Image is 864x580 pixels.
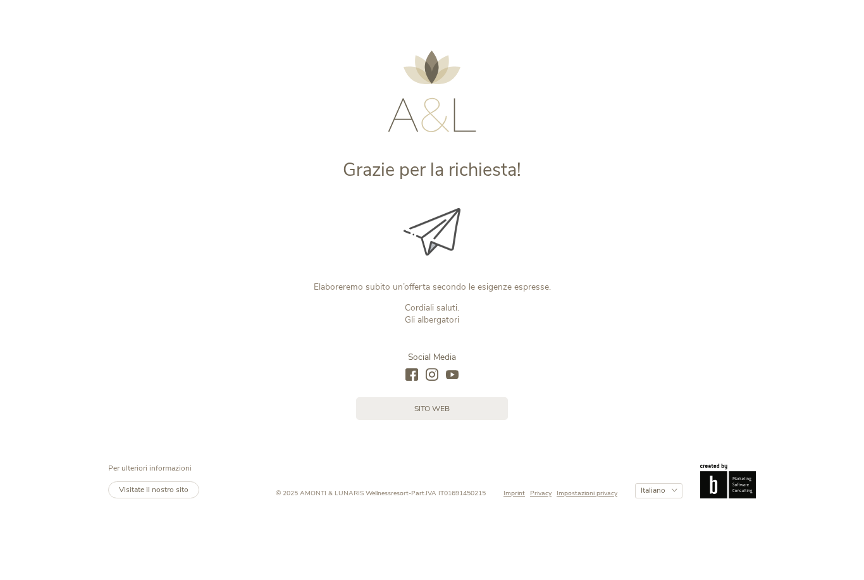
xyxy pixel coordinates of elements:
img: Brandnamic GmbH | Leading Hospitality Solutions [700,464,756,498]
p: Elaboreremo subito un’offerta secondo le esigenze espresse. [221,281,643,293]
span: Grazie per la richiesta! [343,157,521,182]
a: sito web [356,397,508,420]
a: youtube [446,368,459,382]
span: Visitate il nostro sito [119,484,188,495]
a: Visitate il nostro sito [108,481,199,498]
img: Grazie per la richiesta! [404,208,460,256]
p: Cordiali saluti. Gli albergatori [221,302,643,326]
span: Part.IVA IT01691450215 [411,488,486,498]
span: Imprint [503,488,525,498]
a: Privacy [530,489,557,498]
span: © 2025 AMONTI & LUNARIS Wellnessresort [276,488,409,498]
a: instagram [426,368,438,382]
a: Impostazioni privacy [557,489,617,498]
span: Social Media [408,351,456,363]
span: - [409,488,411,498]
span: Impostazioni privacy [557,488,617,498]
span: sito web [414,404,450,414]
span: Privacy [530,488,552,498]
span: Per ulteriori informazioni [108,463,192,473]
a: facebook [405,368,418,382]
img: AMONTI & LUNARIS Wellnessresort [388,51,476,132]
a: Imprint [503,489,530,498]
